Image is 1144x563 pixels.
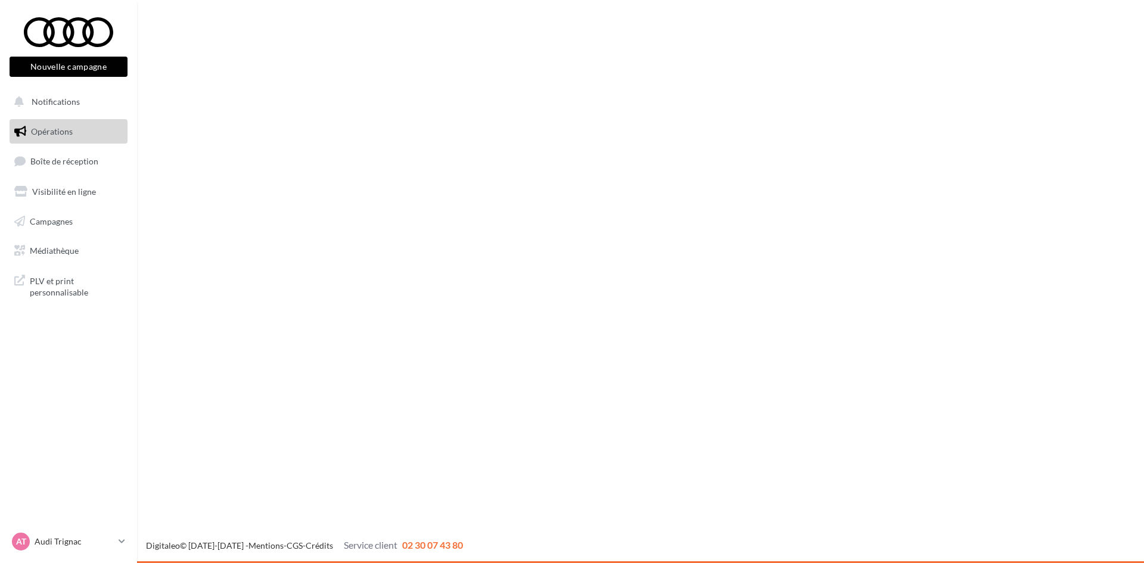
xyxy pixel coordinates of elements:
a: PLV et print personnalisable [7,268,130,303]
span: Visibilité en ligne [32,186,96,197]
span: Opérations [31,126,73,136]
span: Boîte de réception [30,156,98,166]
span: Médiathèque [30,245,79,256]
a: Boîte de réception [7,148,130,174]
a: Campagnes [7,209,130,234]
a: CGS [287,540,303,550]
p: Audi Trignac [35,536,114,548]
span: AT [16,536,26,548]
a: AT Audi Trignac [10,530,128,553]
span: 02 30 07 43 80 [402,539,463,550]
button: Notifications [7,89,125,114]
a: Médiathèque [7,238,130,263]
a: Mentions [248,540,284,550]
a: Opérations [7,119,130,144]
span: Campagnes [30,216,73,226]
a: Visibilité en ligne [7,179,130,204]
button: Nouvelle campagne [10,57,128,77]
span: © [DATE]-[DATE] - - - [146,540,463,550]
span: PLV et print personnalisable [30,273,123,298]
a: Crédits [306,540,333,550]
span: Service client [344,539,397,550]
a: Digitaleo [146,540,180,550]
span: Notifications [32,97,80,107]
